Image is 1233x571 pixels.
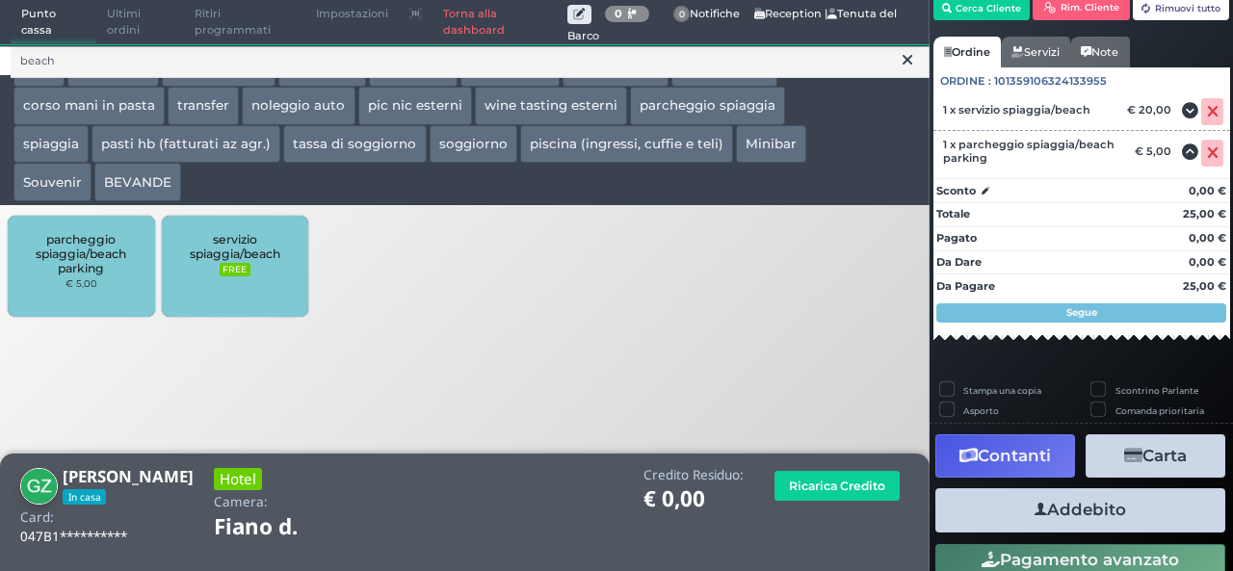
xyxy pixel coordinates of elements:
button: tassa di soggiorno [283,125,426,164]
button: BEVANDE [94,163,181,201]
strong: 0,00 € [1189,184,1226,197]
small: € 5,00 [66,277,97,289]
small: FREE [220,263,250,276]
label: Scontrino Parlante [1115,384,1198,397]
strong: Da Pagare [936,279,995,293]
span: 101359106324133955 [994,73,1107,90]
span: Impostazioni [305,1,399,28]
div: € 5,00 [1132,144,1181,158]
h3: Hotel [214,468,262,490]
button: spiaggia [13,125,89,164]
strong: Totale [936,207,970,221]
button: noleggio auto [242,87,354,125]
img: GWENDOLYN Zoeteweij [20,468,58,506]
strong: Segue [1066,306,1097,319]
label: Asporto [963,404,999,417]
span: Punto cassa [11,1,97,44]
strong: Pagato [936,231,977,245]
a: Servizi [1001,37,1070,67]
span: Ritiri programmati [184,1,305,44]
a: Ordine [933,37,1001,67]
h4: Camera: [214,495,268,509]
span: In casa [63,489,106,505]
button: soggiorno [430,125,517,164]
span: servizio spiaggia/beach [177,232,292,261]
input: Ricerca articolo [11,44,930,78]
b: 0 [615,7,622,20]
h1: € 0,00 [643,487,744,511]
strong: Da Dare [936,255,982,269]
button: Minibar [736,125,806,164]
strong: 25,00 € [1183,279,1226,293]
b: [PERSON_NAME] [63,465,194,487]
strong: Sconto [936,183,976,199]
span: 0 [673,6,691,23]
h4: Credito Residuo: [643,468,744,482]
button: Addebito [935,488,1225,532]
a: Note [1070,37,1129,67]
button: Souvenir [13,163,92,201]
button: corso mani in pasta [13,87,165,125]
button: pasti hb (fatturati az agr.) [92,125,280,164]
strong: 0,00 € [1189,231,1226,245]
h4: Card: [20,510,54,525]
button: piscina (ingressi, cuffie e teli) [520,125,733,164]
label: Stampa una copia [963,384,1041,397]
div: € 20,00 [1124,103,1181,117]
label: Comanda prioritaria [1115,404,1204,417]
a: Torna alla dashboard [433,1,566,44]
h1: Fiano d. [214,515,352,539]
button: parcheggio spiaggia [630,87,785,125]
span: 1 x parcheggio spiaggia/beach parking [943,138,1122,165]
button: pic nic esterni [358,87,472,125]
span: Ultimi ordini [96,1,184,44]
strong: 0,00 € [1189,255,1226,269]
button: Carta [1086,434,1225,478]
button: wine tasting esterni [475,87,627,125]
span: 1 x servizio spiaggia/beach [943,103,1090,117]
span: parcheggio spiaggia/beach parking [24,232,139,275]
button: Ricarica Credito [774,471,900,501]
button: Contanti [935,434,1075,478]
button: transfer [168,87,239,125]
strong: 25,00 € [1183,207,1226,221]
span: Ordine : [940,73,991,90]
